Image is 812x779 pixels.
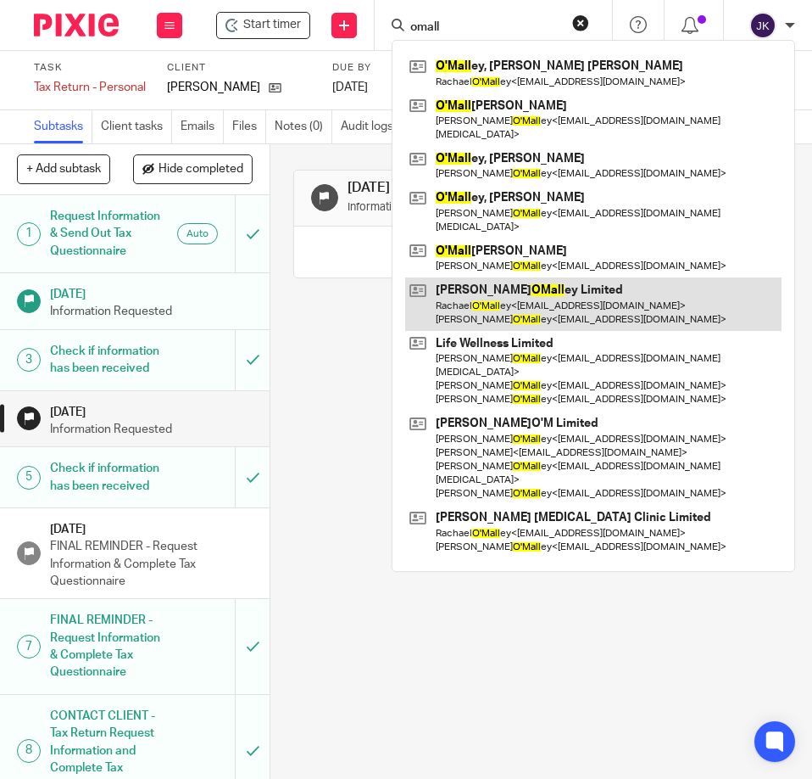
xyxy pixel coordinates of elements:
[50,517,253,538] h1: [DATE]
[409,20,561,36] input: Search
[177,223,218,244] div: Auto
[332,61,409,75] label: Due by
[243,16,301,34] span: Start timer
[34,14,119,36] img: Pixie
[44,44,186,58] div: Domain: [DOMAIN_NAME]
[17,154,110,183] button: + Add subtask
[167,61,315,75] label: Client
[17,739,41,763] div: 8
[749,12,776,39] img: svg%3E
[50,421,253,438] p: Information Requested
[332,81,368,93] span: [DATE]
[17,466,41,490] div: 5
[169,98,182,112] img: tab_keywords_by_traffic_grey.svg
[167,79,260,96] p: [PERSON_NAME]
[46,98,59,112] img: tab_domain_overview_orange.svg
[348,202,460,212] small: Information Requested
[341,110,402,143] a: Audit logs
[50,456,162,499] h1: Check if information has been received
[101,110,172,143] a: Client tasks
[34,61,146,75] label: Task
[17,635,41,659] div: 7
[64,100,152,111] div: Domain Overview
[27,27,41,41] img: logo_orange.svg
[50,282,253,303] h1: [DATE]
[50,204,162,264] h1: Request Information & Send Out Tax Questionnaire
[50,400,253,421] h1: [DATE]
[50,339,162,382] h1: Check if information has been received
[159,163,243,177] span: Hide completed
[27,44,41,58] img: website_grey.svg
[181,110,224,143] a: Emails
[232,110,266,143] a: Files
[34,79,146,96] div: Tax Return - Personal
[572,14,589,31] button: Clear
[50,608,162,685] h1: FINAL REMINDER - Request Information & Complete Tax Questionnaire
[50,538,253,590] p: FINAL REMINDER - Request Information & Complete Tax Questionnaire
[34,110,92,143] a: Subtasks
[17,348,41,372] div: 3
[216,12,310,39] div: Pennison, Christopher - Tax Return - Personal
[348,179,578,197] h1: [DATE]
[47,27,83,41] div: v 4.0.25
[50,303,253,320] p: Information Requested
[17,222,41,246] div: 1
[275,110,332,143] a: Notes (0)
[133,154,253,183] button: Hide completed
[187,100,286,111] div: Keywords by Traffic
